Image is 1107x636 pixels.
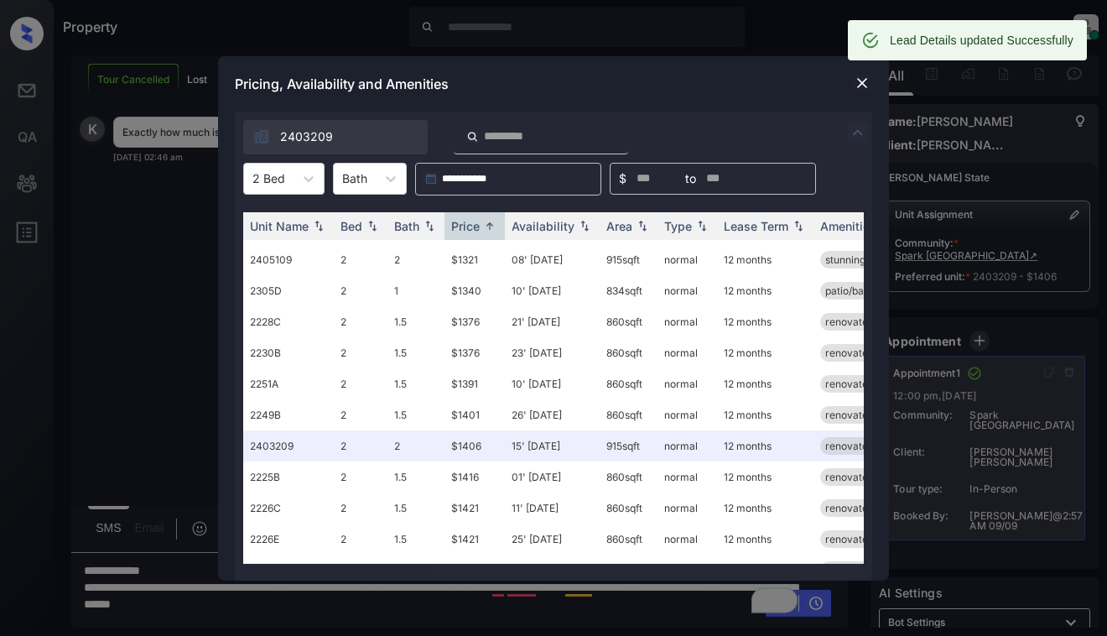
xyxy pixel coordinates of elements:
span: renovated [825,409,874,421]
span: renovated [825,315,874,328]
td: 12 months [717,524,813,555]
td: 860 sqft [600,399,657,430]
td: 2 [334,368,387,399]
td: $1421 [444,524,505,555]
td: 10' [DATE] [505,368,600,399]
td: normal [657,244,717,275]
td: 2 [334,399,387,430]
td: 860 sqft [600,368,657,399]
td: 2 [387,430,444,461]
td: 11' [DATE] [505,493,600,524]
td: $1321 [444,244,505,275]
td: 1.5 [387,368,444,399]
img: sorting [310,220,327,232]
td: 2251A [243,368,334,399]
div: Price [451,219,480,233]
td: 2226E [243,524,334,555]
td: 2 [334,244,387,275]
img: sorting [364,220,381,232]
td: 01' [DATE] [505,461,600,493]
td: 08' [DATE] [505,244,600,275]
td: normal [657,306,717,337]
td: 21' [DATE] [505,306,600,337]
td: 915 sqft [600,244,657,275]
span: renovated [825,378,874,390]
td: normal [657,555,717,586]
td: normal [657,399,717,430]
span: stunning views*... [825,253,907,266]
td: $1391 [444,368,505,399]
img: icon-zuma [848,123,868,143]
div: Lead Details updated Successfully [890,25,1073,55]
td: normal [657,461,717,493]
img: sorting [421,220,438,232]
td: 1.5 [387,399,444,430]
td: 12 months [717,337,813,368]
td: 2403209 [243,430,334,461]
td: normal [657,337,717,368]
img: icon-zuma [253,128,270,145]
div: Bath [394,219,419,233]
td: 2 [334,306,387,337]
td: 860 sqft [600,493,657,524]
td: 12 months [717,368,813,399]
td: 2 [334,461,387,493]
td: $1340 [444,275,505,306]
td: 1.5 [387,461,444,493]
td: 01' [DATE] [505,555,600,586]
td: normal [657,275,717,306]
img: sorting [634,220,651,232]
td: 2 [334,430,387,461]
div: Availability [512,219,574,233]
div: Type [664,219,692,233]
td: $1406 [444,430,505,461]
div: Lease Term [724,219,788,233]
td: 860 sqft [600,524,657,555]
td: 12 months [717,399,813,430]
td: 12 months [717,244,813,275]
td: 2225B [243,461,334,493]
td: 915 sqft [600,430,657,461]
td: 834 sqft [600,275,657,306]
td: 12 months [717,430,813,461]
td: 1 [387,275,444,306]
div: Unit Name [250,219,309,233]
td: 1.5 [387,306,444,337]
img: icon-zuma [466,129,479,144]
td: 2230E [243,555,334,586]
span: renovated [825,471,874,483]
td: 2 [334,337,387,368]
td: normal [657,524,717,555]
img: sorting [481,220,498,232]
td: 23' [DATE] [505,337,600,368]
td: 860 sqft [600,555,657,586]
td: 2305D [243,275,334,306]
span: renovated [825,502,874,514]
td: 2228C [243,306,334,337]
img: sorting [694,220,710,232]
img: close [854,75,871,91]
td: 25' [DATE] [505,524,600,555]
td: $1421 [444,493,505,524]
span: renovated [825,440,874,452]
td: $1376 [444,306,505,337]
td: $1431 [444,555,505,586]
td: 26' [DATE] [505,399,600,430]
td: 1.5 [387,493,444,524]
div: Amenities [820,219,876,233]
td: 12 months [717,275,813,306]
td: normal [657,430,717,461]
td: 12 months [717,493,813,524]
span: $ [619,169,626,188]
td: 12 months [717,555,813,586]
td: 1.5 [387,555,444,586]
div: Area [606,219,632,233]
td: 12 months [717,461,813,493]
td: 2 [334,493,387,524]
span: renovated [825,347,874,359]
span: 2403209 [280,128,333,146]
td: 2 [334,555,387,586]
div: Bed [340,219,362,233]
td: 860 sqft [600,306,657,337]
img: sorting [576,220,593,232]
